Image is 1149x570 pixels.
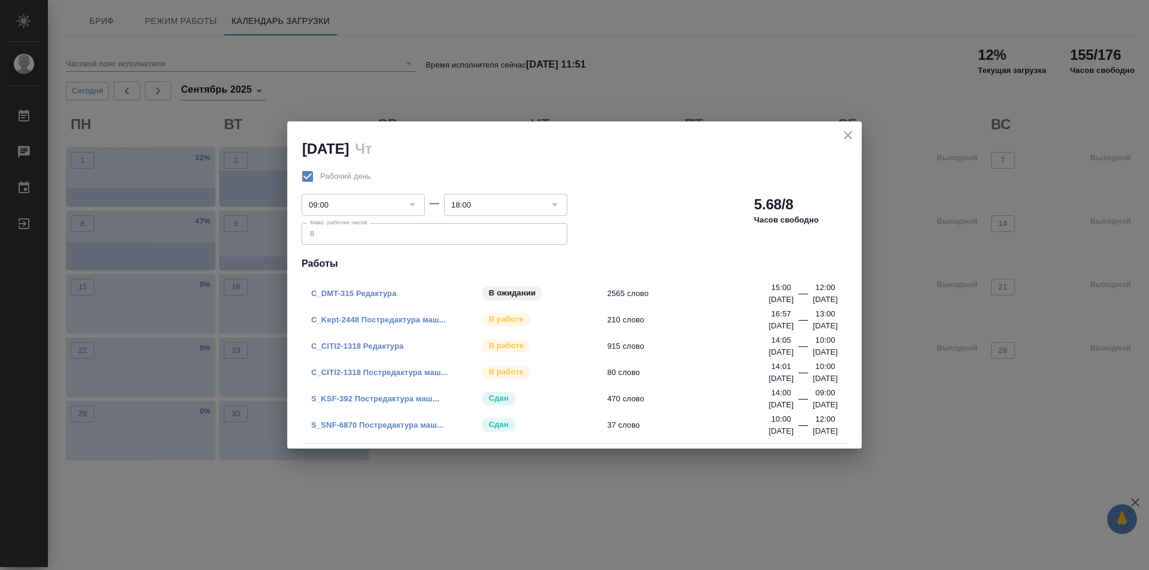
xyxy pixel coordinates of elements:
p: [DATE] [813,320,838,332]
div: — [798,365,808,385]
span: 37 слово [607,419,777,431]
h2: 5.68/8 [754,195,794,214]
p: [DATE] [813,399,838,411]
span: 80 слово [607,367,777,379]
div: — [430,196,439,211]
a: C_Kept-2448 Постредактура маш... [311,315,446,324]
p: 12:00 [816,282,835,294]
span: 915 слово [607,340,777,352]
p: 14:01 [771,361,791,373]
p: [DATE] [813,373,838,385]
a: C_DMT-315 Редактура [311,289,397,298]
h2: Чт [355,141,372,157]
p: В работе [489,340,524,352]
p: [DATE] [768,294,794,306]
p: [DATE] [768,399,794,411]
button: close [839,126,857,144]
p: 15:00 [771,282,791,294]
p: [DATE] [768,346,794,358]
span: Рабочий день [320,170,371,182]
a: C_CITI2-1318 Редактура [311,342,403,350]
a: S_KSF-392 Постредактура маш... [311,394,439,403]
p: 14:05 [771,334,791,346]
div: — [798,286,808,306]
a: S_SNF-6870 Постредактура маш... [311,420,443,429]
p: 09:00 [816,387,835,399]
p: 13:00 [816,308,835,320]
p: В работе [489,313,524,325]
p: [DATE] [768,425,794,437]
p: Часов свободно [754,214,819,226]
span: 470 слово [607,393,777,405]
p: 14:00 [771,387,791,399]
p: Сдан [489,419,509,431]
div: — [798,313,808,332]
a: C_CITI2-1318 Постредактура маш... [311,368,448,377]
p: 10:00 [816,334,835,346]
p: [DATE] [813,294,838,306]
p: В ожидании [489,287,536,299]
p: 12:00 [816,413,835,425]
span: 2565 слово [607,288,777,300]
p: 10:00 [771,413,791,425]
p: 16:57 [771,308,791,320]
div: — [798,392,808,411]
p: В работе [489,366,524,378]
h4: Работы [302,257,847,271]
h2: [DATE] [302,141,349,157]
p: [DATE] [768,373,794,385]
p: Сдан [489,392,509,404]
div: — [798,339,808,358]
p: [DATE] [813,425,838,437]
span: 210 слово [607,314,777,326]
p: 10:00 [816,361,835,373]
p: [DATE] [813,346,838,358]
div: — [798,418,808,437]
p: [DATE] [768,320,794,332]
